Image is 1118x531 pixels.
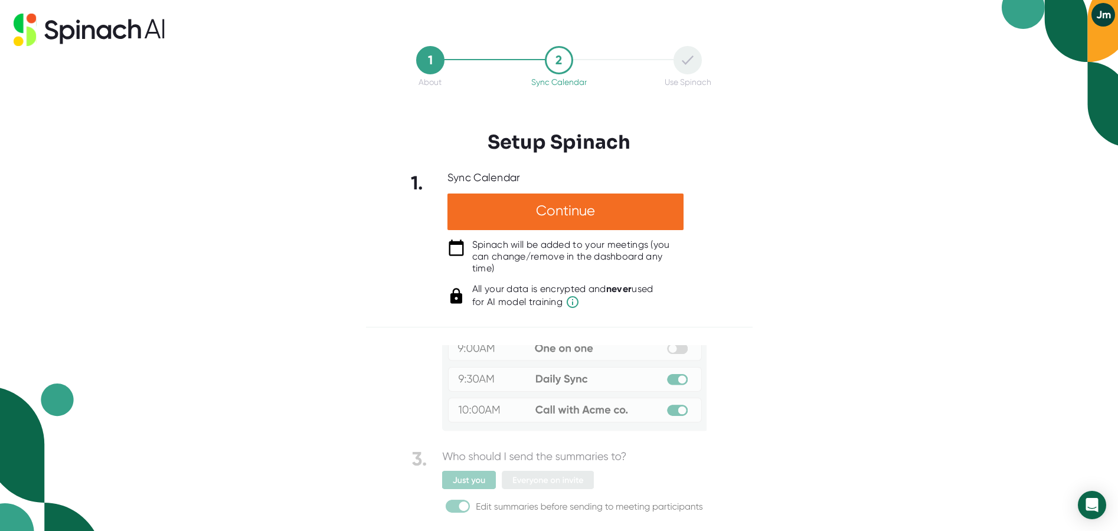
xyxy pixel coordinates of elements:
[472,283,653,309] div: All your data is encrypted and used
[1078,491,1106,519] div: Open Intercom Messenger
[419,77,442,87] div: About
[665,77,711,87] div: Use Spinach
[545,46,573,74] div: 2
[606,283,632,294] b: never
[472,295,653,309] span: for AI model training
[411,277,707,517] img: Following steps give you control of meetings that spinach can join
[447,194,684,230] div: Continue
[447,171,521,185] div: Sync Calendar
[411,172,424,194] b: 1.
[1091,3,1115,27] button: Jm
[416,46,444,74] div: 1
[472,239,684,274] div: Spinach will be added to your meetings (you can change/remove in the dashboard any time)
[531,77,587,87] div: Sync Calendar
[488,131,630,153] h3: Setup Spinach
